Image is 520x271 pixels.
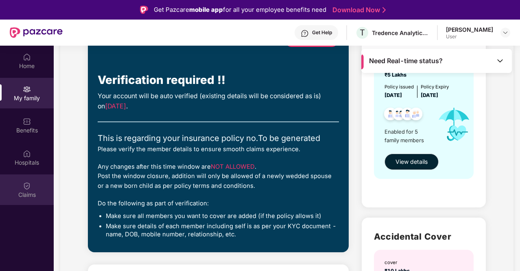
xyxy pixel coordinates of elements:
span: [DATE] [421,92,438,98]
span: View details [395,157,428,166]
img: icon [431,99,477,150]
span: Need Real-time status? [369,57,443,65]
img: Stroke [382,6,386,14]
div: Policy issued [385,83,414,90]
img: svg+xml;base64,PHN2ZyBpZD0iQ2xhaW0iIHhtbG5zPSJodHRwOi8vd3d3LnczLm9yZy8yMDAwL3N2ZyIgd2lkdGg9IjIwIi... [23,182,31,190]
span: [DATE] [385,92,402,98]
div: Verification required !! [98,71,339,89]
img: Logo [140,6,148,14]
div: Tredence Analytics Solutions Private Limited [372,29,429,37]
span: T [360,28,365,37]
div: Your account will be auto verified (existing details will be considered as is) on . [98,91,339,112]
li: Make sure all members you want to cover are added (if the policy allows it) [106,212,339,220]
h2: Accidental Cover [374,230,473,243]
span: Enabled for 5 family members [385,128,431,144]
img: svg+xml;base64,PHN2ZyB4bWxucz0iaHR0cDovL3d3dy53My5vcmcvMjAwMC9zdmciIHdpZHRoPSI0OC45NDMiIGhlaWdodD... [398,105,417,125]
span: ₹5 Lakhs [385,72,409,78]
div: Policy Expiry [421,83,449,90]
img: Toggle Icon [496,57,504,65]
img: svg+xml;base64,PHN2ZyBpZD0iRHJvcGRvd24tMzJ4MzIiIHhtbG5zPSJodHRwOi8vd3d3LnczLm9yZy8yMDAwL3N2ZyIgd2... [502,29,509,36]
img: svg+xml;base64,PHN2ZyBpZD0iSG9tZSIgeG1sbnM9Imh0dHA6Ly93d3cudzMub3JnLzIwMDAvc3ZnIiB3aWR0aD0iMjAiIG... [23,53,31,61]
img: New Pazcare Logo [10,27,63,38]
div: This is regarding your insurance policy no. To be generated [98,132,339,145]
div: Any changes after this time window are . Post the window closure, addition will only be allowed o... [98,162,339,191]
img: svg+xml;base64,PHN2ZyBpZD0iSGVscC0zMngzMiIgeG1sbnM9Imh0dHA6Ly93d3cudzMub3JnLzIwMDAvc3ZnIiB3aWR0aD... [301,29,309,37]
img: svg+xml;base64,PHN2ZyBpZD0iQmVuZWZpdHMiIHhtbG5zPSJodHRwOi8vd3d3LnczLm9yZy8yMDAwL3N2ZyIgd2lkdGg9Ij... [23,117,31,126]
img: svg+xml;base64,PHN2ZyB3aWR0aD0iMjAiIGhlaWdodD0iMjAiIHZpZXdCb3g9IjAgMCAyMCAyMCIgZmlsbD0ibm9uZSIgeG... [23,85,31,93]
img: svg+xml;base64,PHN2ZyB4bWxucz0iaHR0cDovL3d3dy53My5vcmcvMjAwMC9zdmciIHdpZHRoPSI0OC45NDMiIGhlaWdodD... [380,105,400,125]
img: svg+xml;base64,PHN2ZyB4bWxucz0iaHR0cDovL3d3dy53My5vcmcvMjAwMC9zdmciIHdpZHRoPSI0OC45NDMiIGhlaWdodD... [406,105,426,125]
a: Download Now [332,6,383,14]
span: [DATE] [105,102,126,110]
div: Get Pazcare for all your employee benefits need [154,5,326,15]
div: Get Help [312,29,332,36]
strong: mobile app [189,6,223,13]
div: [PERSON_NAME] [446,26,493,33]
li: Make sure details of each member including self is as per your KYC document - name, DOB, mobile n... [106,223,339,238]
div: User [446,33,493,40]
div: Please verify the member details to ensure smooth claims experience. [98,145,339,154]
img: svg+xml;base64,PHN2ZyBpZD0iSG9zcGl0YWxzIiB4bWxucz0iaHR0cDovL3d3dy53My5vcmcvMjAwMC9zdmciIHdpZHRoPS... [23,150,31,158]
div: Do the following as part of verification: [98,199,339,208]
div: cover [385,259,412,266]
img: svg+xml;base64,PHN2ZyB4bWxucz0iaHR0cDovL3d3dy53My5vcmcvMjAwMC9zdmciIHdpZHRoPSI0OC45MTUiIGhlaWdodD... [389,105,409,125]
span: NOT ALLOWED [211,163,255,170]
button: View details [385,154,439,170]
